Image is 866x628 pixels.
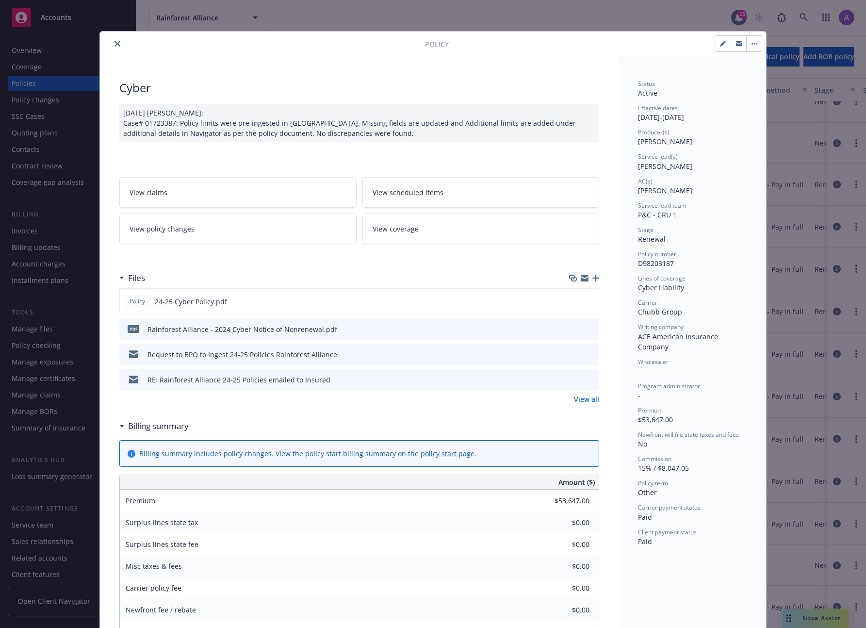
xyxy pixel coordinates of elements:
button: preview file [587,375,595,385]
span: Commission [638,455,671,463]
span: Policy [425,39,449,49]
span: Service lead team [638,201,686,210]
a: policy start page [421,449,474,458]
button: preview file [587,349,595,360]
span: AC(s) [638,177,653,185]
input: 0.00 [532,559,595,574]
span: View claims [130,187,167,198]
div: [DATE] [PERSON_NAME]: Case# 01723387: Policy limits were pre-ingested in [GEOGRAPHIC_DATA]. Missi... [119,104,599,142]
div: Request to BPO to Ingest 24-25 Policies Rainforest Alliance [147,349,337,360]
span: P&C - CRU 1 [638,210,677,219]
span: Carrier policy fee [126,583,181,593]
input: 0.00 [532,515,595,530]
span: Premium [126,496,155,505]
span: No [638,439,647,448]
span: D98203187 [638,259,674,268]
span: Surplus lines state fee [126,540,198,549]
div: RE: Rainforest Alliance 24-25 Policies emailed to Insured [147,375,330,385]
span: Policy number [638,250,676,258]
span: Carrier payment status [638,503,701,512]
span: Stage [638,226,654,234]
h3: Files [128,272,145,284]
span: Other [638,488,657,497]
div: Billing summary includes policy changes. View the policy start billing summary on the . [139,448,476,459]
span: Carrier [638,298,657,307]
span: Paid [638,512,652,522]
div: Rainforest Alliance - 2024 Cyber Notice of Nonrenewal.pdf [147,324,337,334]
div: Billing summary [119,420,189,432]
span: Active [638,88,657,98]
span: View scheduled items [373,187,443,198]
a: View claims [119,177,357,208]
button: preview file [586,297,595,307]
span: Client payment status [638,528,697,536]
span: Policy term [638,479,668,487]
span: Newfront fee / rebate [126,605,196,614]
span: - [638,366,640,376]
span: Paid [638,537,652,546]
button: preview file [587,324,595,334]
button: download file [571,375,579,385]
span: Premium [638,406,663,414]
span: - [638,391,640,400]
button: download file [571,349,579,360]
span: Producer(s) [638,128,670,136]
a: View policy changes [119,214,357,244]
a: View scheduled items [362,177,600,208]
button: download file [571,324,579,334]
span: Writing company [638,323,684,331]
span: Misc taxes & fees [126,562,182,571]
button: close [112,38,123,50]
a: View coverage [362,214,600,244]
span: View coverage [373,224,419,234]
button: download file [571,297,578,307]
span: 24-25 Cyber Policy.pdf [155,297,227,307]
span: Chubb Group [638,307,682,316]
span: [PERSON_NAME] [638,162,692,171]
span: Amount ($) [558,477,595,487]
div: [DATE] - [DATE] [638,104,747,122]
span: Program administrator [638,382,700,390]
span: [PERSON_NAME] [638,137,692,146]
input: 0.00 [532,603,595,617]
span: Renewal [638,234,666,244]
span: 15% / $8,047.05 [638,463,689,473]
span: Newfront will file state taxes and fees [638,430,739,439]
span: Lines of coverage [638,274,686,282]
span: pdf [128,325,139,332]
span: ACE American Insurance Company [638,332,720,351]
span: [PERSON_NAME] [638,186,692,195]
input: 0.00 [532,581,595,595]
input: 0.00 [532,494,595,508]
span: Service lead(s) [638,152,678,161]
span: Policy [128,297,147,306]
span: View policy changes [130,224,195,234]
span: Wholesaler [638,358,669,366]
span: Surplus lines state tax [126,518,198,527]
h3: Billing summary [128,420,189,432]
span: Effective dates [638,104,678,112]
div: Files [119,272,145,284]
div: Cyber Liability [638,282,747,293]
span: Status [638,80,655,88]
input: 0.00 [532,537,595,552]
div: Cyber [119,80,599,96]
span: $53,647.00 [638,415,673,424]
a: View all [574,394,599,404]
